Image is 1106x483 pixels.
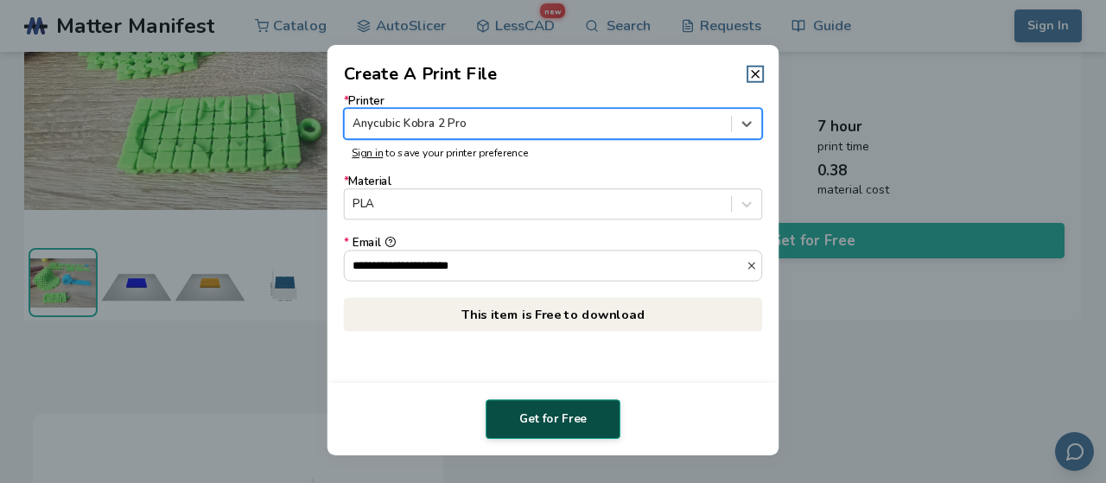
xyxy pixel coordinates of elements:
[385,237,396,248] button: *Email
[344,175,763,219] label: Material
[486,399,620,439] button: Get for Free
[344,61,498,86] h2: Create A Print File
[353,198,356,211] input: *MaterialPLA
[345,251,747,280] input: *Email
[352,148,754,160] p: to save your printer preference
[352,146,383,160] a: Sign in
[344,237,763,250] div: Email
[746,259,761,270] button: *Email
[344,297,763,331] p: This item is Free to download
[344,95,763,139] label: Printer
